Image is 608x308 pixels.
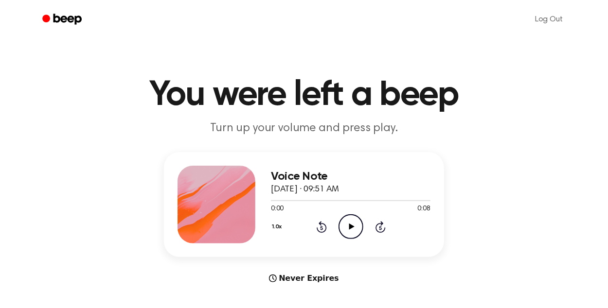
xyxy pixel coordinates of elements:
span: [DATE] · 09:51 AM [271,185,339,194]
span: 0:00 [271,204,284,214]
h1: You were left a beep [55,78,553,113]
a: Log Out [525,8,572,31]
h3: Voice Note [271,170,430,183]
p: Turn up your volume and press play. [117,120,491,137]
span: 0:08 [418,204,430,214]
button: 1.0x [271,219,286,235]
div: Never Expires [164,273,444,284]
a: Beep [36,10,90,29]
